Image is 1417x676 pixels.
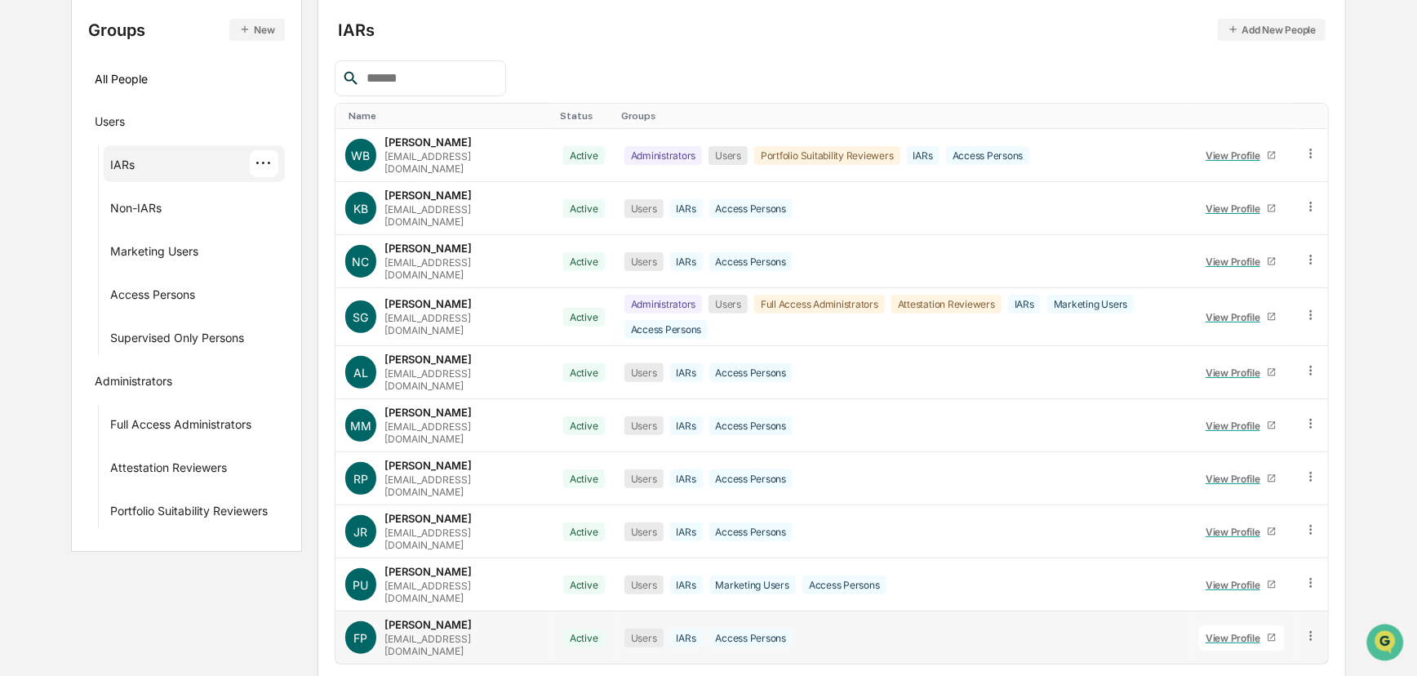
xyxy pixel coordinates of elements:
[624,469,664,488] div: Users
[353,578,368,592] span: PU
[1206,149,1267,162] div: View Profile
[1199,143,1284,168] a: View Profile
[563,523,605,541] div: Active
[384,297,472,310] div: [PERSON_NAME]
[624,295,703,314] div: Administrators
[16,238,29,251] div: 🔎
[1206,256,1267,268] div: View Profile
[384,136,472,149] div: [PERSON_NAME]
[670,469,703,488] div: IARs
[95,114,125,134] div: Users
[563,416,605,435] div: Active
[384,242,472,255] div: [PERSON_NAME]
[624,523,664,541] div: Users
[110,244,198,264] div: Marketing Users
[110,504,268,523] div: Portfolio Suitability Reviewers
[278,130,297,149] button: Start new chat
[384,256,544,281] div: [EMAIL_ADDRESS][DOMAIN_NAME]
[709,416,793,435] div: Access Persons
[384,367,544,392] div: [EMAIL_ADDRESS][DOMAIN_NAME]
[709,199,793,218] div: Access Persons
[1199,249,1284,274] a: View Profile
[621,110,1183,122] div: Toggle SortBy
[563,199,605,218] div: Active
[351,149,370,162] span: WB
[670,363,703,382] div: IARs
[1196,110,1287,122] div: Toggle SortBy
[56,141,207,154] div: We're available if you need us!
[624,320,708,339] div: Access Persons
[1206,632,1267,644] div: View Profile
[384,203,544,228] div: [EMAIL_ADDRESS][DOMAIN_NAME]
[338,19,1326,41] div: IARs
[563,146,605,165] div: Active
[384,420,544,445] div: [EMAIL_ADDRESS][DOMAIN_NAME]
[229,19,284,41] button: New
[709,363,793,382] div: Access Persons
[670,576,703,594] div: IARs
[563,308,605,327] div: Active
[10,199,112,229] a: 🖐️Preclearance
[709,629,793,647] div: Access Persons
[384,618,472,631] div: [PERSON_NAME]
[624,146,703,165] div: Administrators
[353,310,368,324] span: SG
[110,287,195,307] div: Access Persons
[250,150,278,177] div: ···
[353,202,368,216] span: KB
[384,312,544,336] div: [EMAIL_ADDRESS][DOMAIN_NAME]
[670,523,703,541] div: IARs
[1199,413,1284,438] a: View Profile
[56,125,268,141] div: Start new chat
[33,237,103,253] span: Data Lookup
[110,331,244,350] div: Supervised Only Persons
[1199,519,1284,545] a: View Profile
[110,158,135,177] div: IARs
[946,146,1030,165] div: Access Persons
[10,230,109,260] a: 🔎Data Lookup
[708,146,748,165] div: Users
[349,110,547,122] div: Toggle SortBy
[624,363,664,382] div: Users
[115,276,198,289] a: Powered byPylon
[670,252,703,271] div: IARs
[384,406,472,419] div: [PERSON_NAME]
[709,523,793,541] div: Access Persons
[754,146,900,165] div: Portfolio Suitability Reviewers
[353,366,368,380] span: AL
[384,527,544,551] div: [EMAIL_ADDRESS][DOMAIN_NAME]
[670,629,703,647] div: IARs
[1199,360,1284,385] a: View Profile
[1206,367,1267,379] div: View Profile
[563,252,605,271] div: Active
[1218,19,1326,41] button: Add New People
[1047,295,1134,314] div: Marketing Users
[907,146,939,165] div: IARs
[352,255,369,269] span: NC
[624,576,664,594] div: Users
[16,125,46,154] img: 1746055101610-c473b297-6a78-478c-a979-82029cc54cd1
[1199,466,1284,491] a: View Profile
[118,207,131,220] div: 🗄️
[110,201,162,220] div: Non-IARs
[1199,572,1284,598] a: View Profile
[95,65,278,92] div: All People
[1199,305,1284,330] a: View Profile
[384,474,544,498] div: [EMAIL_ADDRESS][DOMAIN_NAME]
[135,206,202,222] span: Attestations
[563,363,605,382] div: Active
[1307,110,1322,122] div: Toggle SortBy
[563,469,605,488] div: Active
[624,629,664,647] div: Users
[802,576,886,594] div: Access Persons
[563,629,605,647] div: Active
[33,206,105,222] span: Preclearance
[560,110,608,122] div: Toggle SortBy
[112,199,209,229] a: 🗄️Attestations
[384,353,472,366] div: [PERSON_NAME]
[88,19,285,41] div: Groups
[670,199,703,218] div: IARs
[384,633,544,657] div: [EMAIL_ADDRESS][DOMAIN_NAME]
